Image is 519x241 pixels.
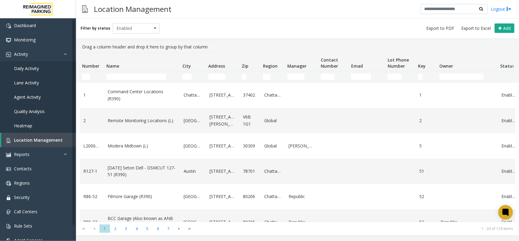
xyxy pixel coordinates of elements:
[14,94,41,100] span: Agent Activity
[108,143,176,149] a: Modera Midtown (L)
[80,71,104,82] td: Number Filter
[264,143,281,149] a: Global
[14,194,29,200] span: Security
[351,63,363,69] span: Email
[461,25,491,31] span: Export to Excel
[501,219,515,225] a: Enabled
[243,168,257,175] a: 78701
[99,225,110,233] span: Page 1
[239,71,261,82] td: Zip Filter
[82,2,88,16] img: pageIcon
[163,225,174,233] span: Page 7
[110,225,121,233] span: Page 2
[184,219,202,225] a: [GEOGRAPHIC_DATA]
[321,74,335,80] input: Contact Number Filter
[491,6,511,12] a: Logout
[419,92,433,98] a: 1
[264,219,281,225] a: Chattanooga
[199,226,513,231] kendo-pager-info: 1 - 20 of 129 items
[243,143,257,149] a: 30309
[104,71,180,82] td: Name Filter
[459,24,493,33] button: Export to Excel
[498,71,519,82] td: Status Filter
[285,71,318,82] td: Manager Filter
[6,138,11,143] img: 'icon'
[14,123,32,129] span: Heatmap
[243,92,257,98] a: 37402
[6,224,11,229] img: 'icon'
[263,74,271,80] input: Region Filter
[6,195,11,200] img: 'icon'
[131,225,142,233] span: Page 4
[439,74,484,80] input: Owner Filter
[83,193,100,200] a: R86-52
[83,92,100,98] a: 1
[83,168,100,175] a: R127-1
[501,193,515,200] a: Enabled
[209,193,236,200] a: [STREET_ADDRESS]
[14,37,36,43] span: Monitoring
[184,117,202,124] a: [GEOGRAPHIC_DATA]
[106,63,119,69] span: Name
[6,23,11,28] img: 'icon'
[182,63,191,69] span: City
[185,225,195,233] span: Go to the last page
[6,167,11,172] img: 'icon'
[388,57,409,69] span: Lot Phone Number
[495,23,514,33] button: Add
[6,181,11,186] img: 'icon'
[419,193,433,200] a: 52
[209,143,236,149] a: [STREET_ADDRESS]
[184,143,202,149] a: [GEOGRAPHIC_DATA]
[6,38,11,43] img: 'icon'
[14,108,45,114] span: Quality Analysis
[242,74,247,80] input: Zip Filter
[209,219,236,225] a: [STREET_ADDRESS]
[6,210,11,214] img: 'icon'
[108,215,176,229] a: BCC Garage (Also known as ANB Garage) (R390)
[418,74,423,80] input: Key Filter
[289,193,315,200] a: Republic
[82,63,99,69] span: Number
[81,26,110,31] label: Filter by status
[264,92,281,98] a: Chattanooga
[14,66,39,71] span: Daily Activity
[507,6,511,12] img: logout
[501,92,515,98] a: Enabled
[206,71,239,82] td: Address Filter
[14,137,63,143] span: Location Management
[289,143,315,149] a: [PERSON_NAME]
[14,23,36,28] span: Dashboard
[6,52,11,57] img: 'icon'
[501,117,515,124] a: Enabled
[264,168,281,175] a: Chattanooga
[108,165,176,178] a: [DATE] Seton Dell - DSMCUT 127-51 (R390)
[113,23,150,33] span: Enabled
[498,53,519,71] th: Status
[243,219,257,225] a: 80206
[153,225,163,233] span: Page 6
[419,168,433,175] a: 51
[83,117,100,124] a: 2
[209,92,236,98] a: [STREET_ADDRESS]
[426,25,454,31] span: Export to PDF
[242,63,248,69] span: Zip
[208,63,225,69] span: Address
[83,219,100,225] a: R86-23
[83,143,100,149] a: L20000500
[106,74,166,80] input: Name Filter
[14,51,28,57] span: Activity
[419,117,433,124] a: 2
[80,41,515,53] div: Drag a column header and drop it here to group by that column
[180,71,206,82] td: City Filter
[186,226,194,231] span: Go to the last page
[388,74,402,80] input: Lot Phone Number Filter
[351,74,371,80] input: Email Filter
[184,193,202,200] a: [GEOGRAPHIC_DATA]
[208,74,225,80] input: Address Filter
[209,168,236,175] a: [STREET_ADDRESS]
[385,71,416,82] td: Lot Phone Number Filter
[14,209,37,214] span: Call Centers
[263,63,278,69] span: Region
[14,151,29,157] span: Reports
